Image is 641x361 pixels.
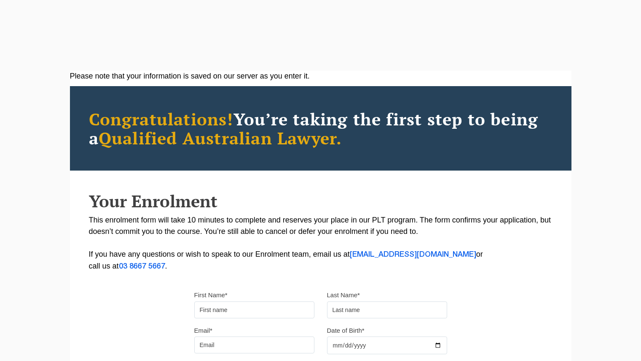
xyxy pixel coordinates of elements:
[194,291,228,299] label: First Name*
[70,71,571,82] div: Please note that your information is saved on our server as you enter it.
[99,127,342,149] span: Qualified Australian Lawyer.
[327,301,447,318] input: Last name
[327,291,360,299] label: Last Name*
[327,326,365,335] label: Date of Birth*
[194,301,314,318] input: First name
[119,263,165,270] a: 03 8667 5667
[194,337,314,353] input: Email
[89,108,233,130] span: Congratulations!
[89,214,552,272] p: This enrolment form will take 10 minutes to complete and reserves your place in our PLT program. ...
[194,326,212,335] label: Email*
[89,109,552,147] h2: You’re taking the first step to being a
[350,251,476,258] a: [EMAIL_ADDRESS][DOMAIN_NAME]
[89,192,552,210] h2: Your Enrolment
